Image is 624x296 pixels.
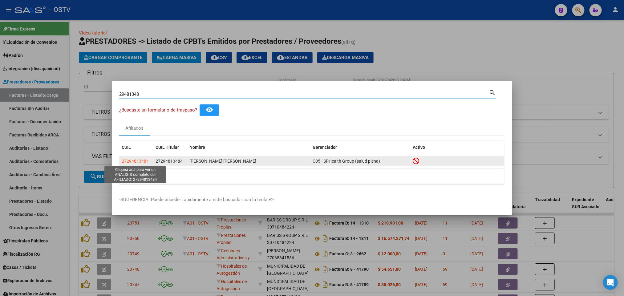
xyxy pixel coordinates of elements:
div: [PERSON_NAME] [PERSON_NAME] [189,158,308,165]
span: 27294813484 [122,159,149,164]
span: 27294813484 [156,159,183,164]
span: Activo [413,145,425,150]
datatable-header-cell: CUIL [119,141,153,154]
span: ¿Buscaste un formulario de traspaso? - [119,107,200,113]
span: CUIL [122,145,131,150]
span: CUIL Titular [156,145,179,150]
datatable-header-cell: CUIL Titular [153,141,187,154]
datatable-header-cell: Activo [411,141,505,154]
span: Gerenciador [313,145,337,150]
p: -SUGERENCIA: Puede acceder rapidamente a este buscador con la tecla F2- [119,196,505,203]
span: C05 - SPHealth Group (salud plena) [313,159,380,164]
div: 1 total [119,168,505,184]
datatable-header-cell: Nombre [187,141,310,154]
div: Open Intercom Messenger [603,275,618,290]
div: Afiliados [126,125,144,132]
datatable-header-cell: Gerenciador [310,141,411,154]
span: Nombre [189,145,205,150]
mat-icon: remove_red_eye [206,106,213,113]
mat-icon: search [489,88,496,96]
